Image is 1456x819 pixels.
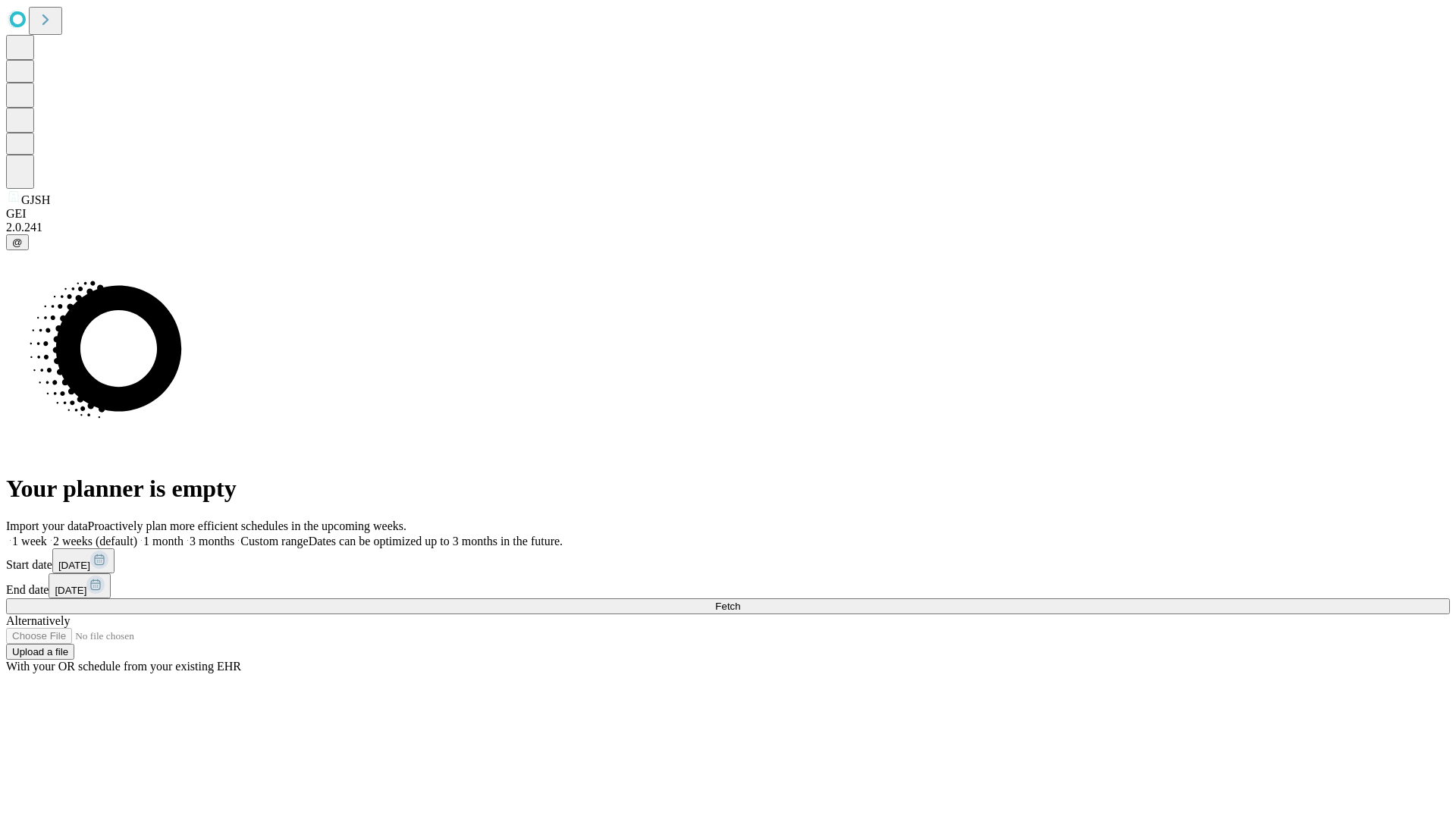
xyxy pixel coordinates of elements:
span: Custom range [240,535,308,548]
span: Dates can be optimized up to 3 months in the future. [309,535,563,548]
button: [DATE] [49,573,111,598]
div: End date [6,573,1450,598]
button: [DATE] [52,548,115,573]
span: With your OR schedule from your existing EHR [6,660,241,673]
div: GEI [6,207,1450,221]
div: Start date [6,548,1450,573]
div: 2.0.241 [6,221,1450,234]
span: 2 weeks (default) [53,535,137,548]
button: Upload a file [6,644,74,660]
button: @ [6,234,29,250]
span: [DATE] [55,585,86,596]
span: Proactively plan more efficient schedules in the upcoming weeks. [88,519,406,532]
span: Fetch [715,601,740,612]
span: @ [12,237,23,248]
span: Import your data [6,519,88,532]
span: 1 month [143,535,184,548]
span: 3 months [190,535,234,548]
button: Fetch [6,598,1450,614]
span: [DATE] [58,560,90,571]
span: GJSH [21,193,50,206]
h1: Your planner is empty [6,475,1450,503]
span: Alternatively [6,614,70,627]
span: 1 week [12,535,47,548]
